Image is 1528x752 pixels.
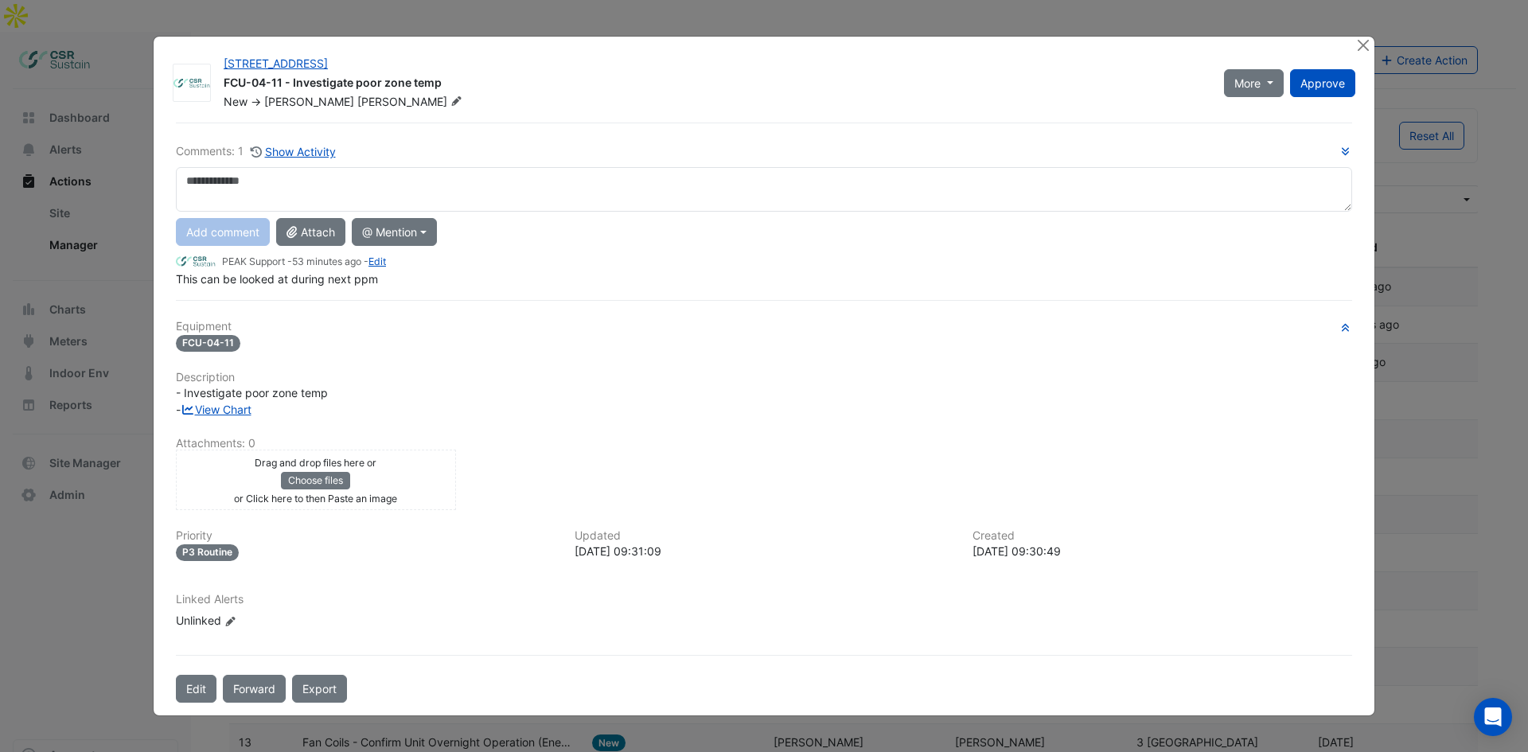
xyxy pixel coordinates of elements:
[224,56,328,70] a: [STREET_ADDRESS]
[250,142,337,161] button: Show Activity
[575,543,954,559] div: [DATE] 09:31:09
[224,615,236,627] fa-icon: Edit Linked Alerts
[255,457,376,469] small: Drag and drop files here or
[224,75,1205,94] div: FCU-04-11 - Investigate poor zone temp
[176,142,337,161] div: Comments: 1
[973,543,1352,559] div: [DATE] 09:30:49
[264,95,354,108] span: [PERSON_NAME]
[176,529,555,543] h6: Priority
[176,272,378,286] span: This can be looked at during next ppm
[176,386,328,416] span: - Investigate poor zone temp -
[222,255,386,269] small: PEAK Support - -
[973,529,1352,543] h6: Created
[292,675,347,703] a: Export
[176,437,1352,450] h6: Attachments: 0
[1224,69,1284,97] button: More
[176,593,1352,606] h6: Linked Alerts
[1234,75,1261,92] span: More
[1300,76,1345,90] span: Approve
[176,371,1352,384] h6: Description
[575,529,954,543] h6: Updated
[281,472,350,489] button: Choose files
[176,544,239,561] div: P3 Routine
[368,255,386,267] a: Edit
[176,320,1352,333] h6: Equipment
[224,95,248,108] span: New
[176,612,367,629] div: Unlinked
[292,255,361,267] span: 2025-10-10 09:31:09
[276,218,345,246] button: Attach
[223,675,286,703] button: Forward
[1474,698,1512,736] div: Open Intercom Messenger
[352,218,437,246] button: @ Mention
[173,76,210,92] img: CSR Sustain
[234,493,397,505] small: or Click here to then Paste an image
[251,95,261,108] span: ->
[1290,69,1355,97] button: Approve
[176,335,240,352] span: FCU-04-11
[176,675,216,703] button: Edit
[181,403,251,416] a: View Chart
[1355,37,1371,53] button: Close
[176,253,216,271] img: CSR Sustain
[357,94,466,110] span: [PERSON_NAME]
